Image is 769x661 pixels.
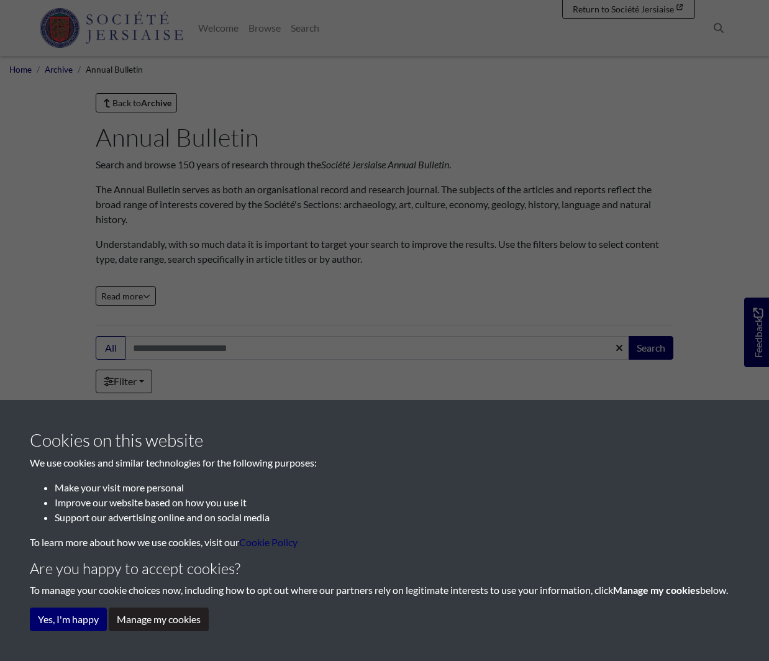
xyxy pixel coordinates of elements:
a: learn more about cookies [239,536,298,548]
p: To learn more about how we use cookies, visit our [30,535,739,550]
li: Support our advertising online and on social media [55,510,739,525]
p: To manage your cookie choices now, including how to opt out where our partners rely on legitimate... [30,583,739,598]
p: We use cookies and similar technologies for the following purposes: [30,455,739,470]
h4: Are you happy to accept cookies? [30,560,739,578]
strong: Manage my cookies [613,584,700,596]
button: Manage my cookies [109,608,209,631]
li: Make your visit more personal [55,480,739,495]
button: Yes, I'm happy [30,608,107,631]
h3: Cookies on this website [30,430,739,451]
li: Improve our website based on how you use it [55,495,739,510]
